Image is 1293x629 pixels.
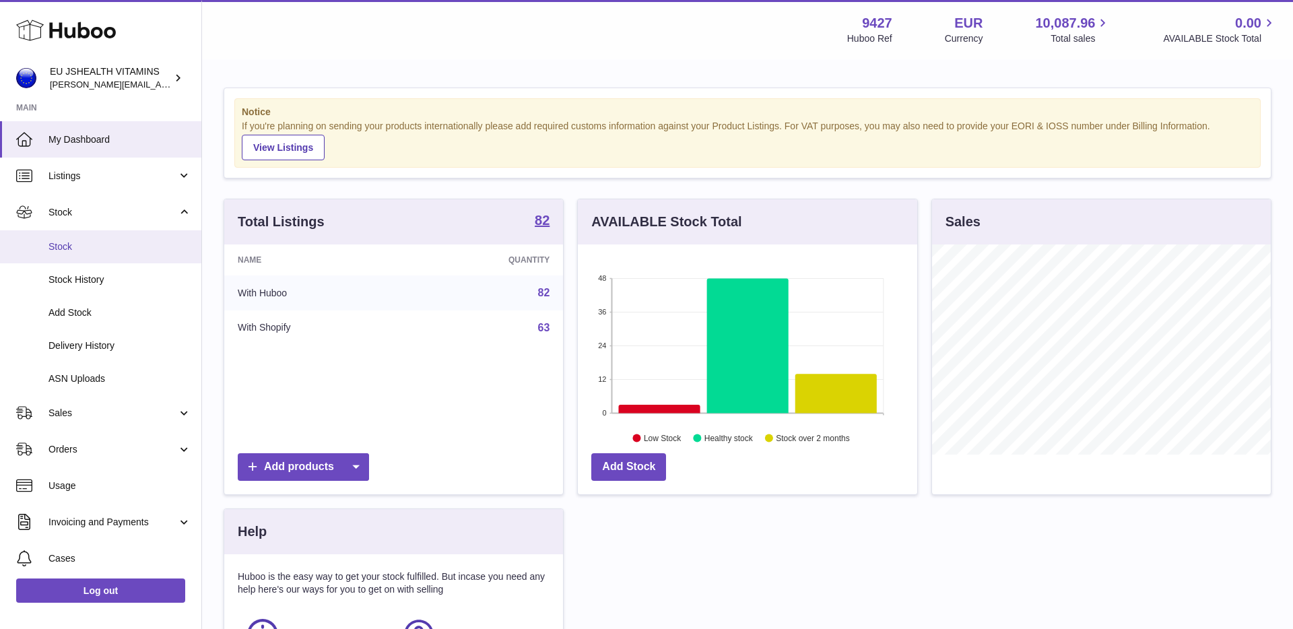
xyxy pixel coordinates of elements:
[50,65,171,91] div: EU JSHEALTH VITAMINS
[591,213,741,231] h3: AVAILABLE Stock Total
[224,275,407,310] td: With Huboo
[48,479,191,492] span: Usage
[538,322,550,333] a: 63
[50,79,270,90] span: [PERSON_NAME][EMAIL_ADDRESS][DOMAIN_NAME]
[945,32,983,45] div: Currency
[407,244,563,275] th: Quantity
[224,244,407,275] th: Name
[48,306,191,319] span: Add Stock
[16,578,185,603] a: Log out
[238,213,325,231] h3: Total Listings
[48,443,177,456] span: Orders
[242,120,1253,160] div: If you're planning on sending your products internationally please add required customs informati...
[48,552,191,565] span: Cases
[538,287,550,298] a: 82
[591,453,666,481] a: Add Stock
[954,14,983,32] strong: EUR
[862,14,892,32] strong: 9427
[599,375,607,383] text: 12
[1035,14,1110,45] a: 10,087.96 Total sales
[242,135,325,160] a: View Listings
[1051,32,1110,45] span: Total sales
[238,523,267,541] h3: Help
[48,240,191,253] span: Stock
[1163,14,1277,45] a: 0.00 AVAILABLE Stock Total
[238,453,369,481] a: Add products
[48,407,177,420] span: Sales
[48,516,177,529] span: Invoicing and Payments
[535,213,550,227] strong: 82
[48,273,191,286] span: Stock History
[224,310,407,345] td: With Shopify
[704,433,754,442] text: Healthy stock
[1163,32,1277,45] span: AVAILABLE Stock Total
[48,339,191,352] span: Delivery History
[776,433,850,442] text: Stock over 2 months
[599,341,607,350] text: 24
[16,68,36,88] img: laura@jessicasepel.com
[48,133,191,146] span: My Dashboard
[644,433,682,442] text: Low Stock
[48,372,191,385] span: ASN Uploads
[599,308,607,316] text: 36
[238,570,550,596] p: Huboo is the easy way to get your stock fulfilled. But incase you need any help here's our ways f...
[599,274,607,282] text: 48
[1235,14,1261,32] span: 0.00
[48,206,177,219] span: Stock
[847,32,892,45] div: Huboo Ref
[946,213,981,231] h3: Sales
[535,213,550,230] a: 82
[242,106,1253,119] strong: Notice
[1035,14,1095,32] span: 10,087.96
[48,170,177,183] span: Listings
[603,409,607,417] text: 0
